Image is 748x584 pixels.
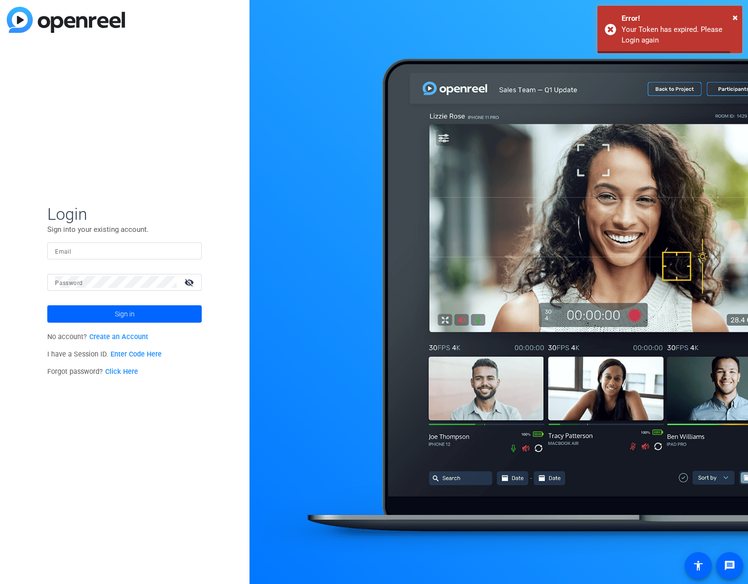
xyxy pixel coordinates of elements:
[47,350,162,358] span: I have a Session ID.
[55,280,83,286] mat-label: Password
[622,24,735,46] div: Your Token has expired. Please Login again
[47,224,202,235] p: Sign into your existing account.
[47,368,138,376] span: Forgot password?
[55,248,71,255] mat-label: Email
[733,12,738,23] span: ×
[55,245,194,256] input: Enter Email Address
[115,302,135,326] span: Sign in
[724,560,735,571] mat-icon: message
[105,368,138,376] a: Click Here
[7,7,125,33] img: blue-gradient.svg
[47,204,202,224] span: Login
[47,333,148,341] span: No account?
[622,13,735,24] div: Error!
[47,305,202,323] button: Sign in
[733,10,738,25] button: Close
[693,560,704,571] mat-icon: accessibility
[111,350,162,358] a: Enter Code Here
[179,275,202,289] mat-icon: visibility_off
[89,333,148,341] a: Create an Account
